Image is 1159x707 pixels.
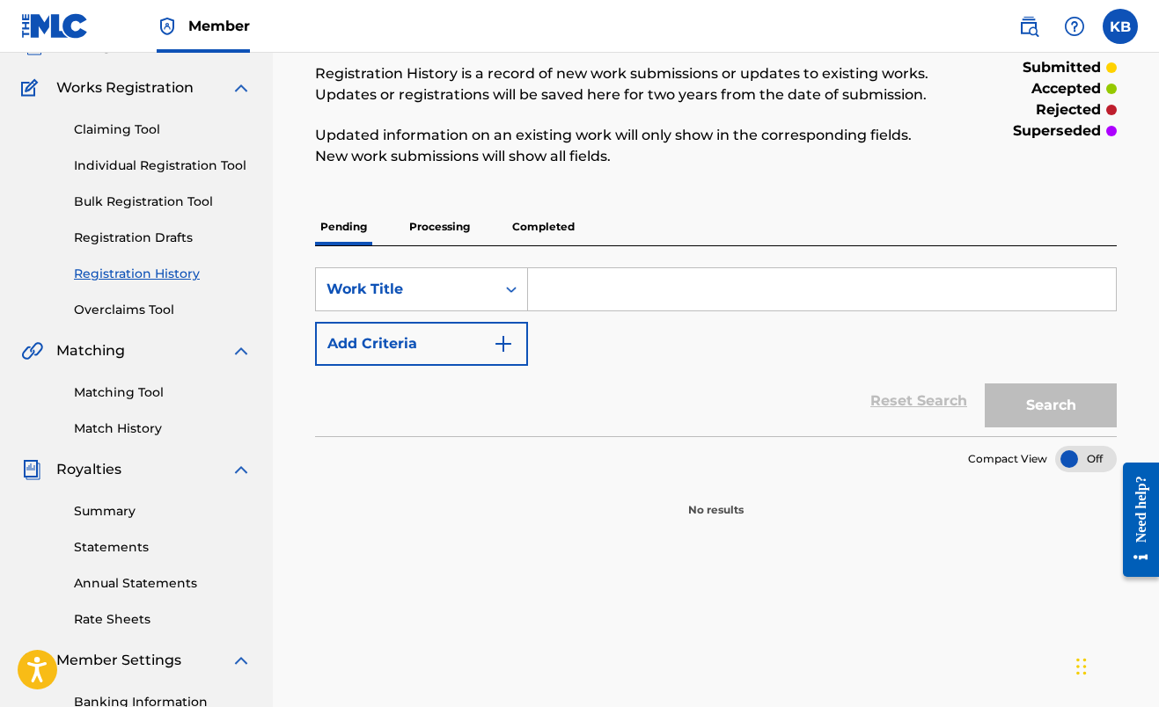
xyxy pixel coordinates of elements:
[56,459,121,480] span: Royalties
[74,419,252,438] a: Match History
[74,574,252,593] a: Annual Statements
[74,383,252,402] a: Matching Tool
[74,120,252,139] a: Claiming Tool
[231,459,252,480] img: expand
[21,77,44,98] img: Works Registration
[507,208,580,245] p: Completed
[231,77,252,98] img: expand
[157,16,178,37] img: Top Rightsholder
[404,208,475,245] p: Processing
[315,322,528,366] button: Add Criteria
[74,265,252,283] a: Registration History
[74,301,252,319] a: Overclaims Tool
[315,63,932,106] p: Registration History is a record of new work submissions or updates to existing works. Updates or...
[1036,99,1101,120] p: rejected
[968,451,1047,467] span: Compact View
[315,125,932,167] p: Updated information on an existing work will only show in the corresponding fields. New work subm...
[1071,623,1159,707] iframe: Chat Widget
[74,193,252,211] a: Bulk Registration Tool
[1076,640,1087,693] div: Drag
[1013,120,1101,142] p: superseded
[315,267,1117,436] form: Search Form
[1103,9,1138,44] div: User Menu
[1011,9,1046,44] a: Public Search
[56,77,194,98] span: Works Registration
[1057,9,1092,44] div: Help
[231,650,252,671] img: expand
[74,157,252,175] a: Individual Registration Tool
[493,333,514,354] img: 9d2ae6d4665cec9f34b9.svg
[188,16,250,36] span: Member
[74,502,252,521] a: Summary
[315,208,372,245] p: Pending
[74,229,252,247] a: Registration Drafts
[326,279,485,300] div: Work Title
[231,340,252,361] img: expand
[74,538,252,557] a: Statements
[21,459,42,480] img: Royalties
[21,35,112,56] a: CatalogCatalog
[21,13,89,39] img: MLC Logo
[56,650,181,671] span: Member Settings
[21,340,43,361] img: Matching
[74,610,252,629] a: Rate Sheets
[1018,16,1039,37] img: search
[1023,57,1101,78] p: submitted
[1064,16,1085,37] img: help
[1110,445,1159,595] iframe: Resource Center
[56,340,125,361] span: Matching
[688,481,744,518] p: No results
[21,650,42,671] img: Member Settings
[1031,78,1101,99] p: accepted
